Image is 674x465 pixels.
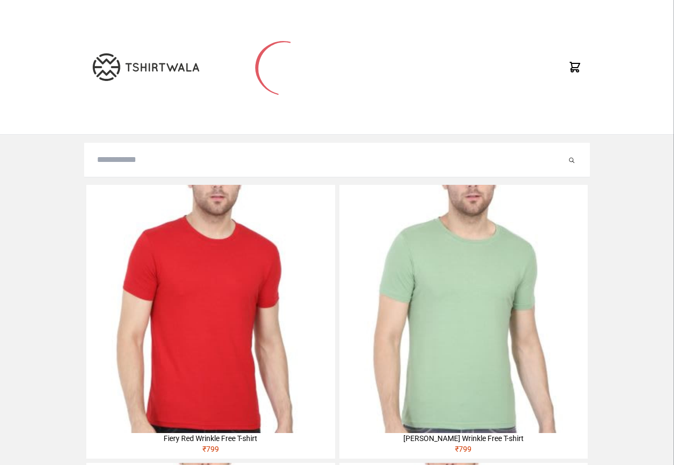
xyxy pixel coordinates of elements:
img: TW-LOGO-400-104.png [93,53,199,81]
a: Fiery Red Wrinkle Free T-shirt₹799 [86,185,335,459]
img: 4M6A2211-320x320.jpg [339,185,588,433]
button: Submit your search query. [566,153,577,166]
a: [PERSON_NAME] Wrinkle Free T-shirt₹799 [339,185,588,459]
div: Fiery Red Wrinkle Free T-shirt [86,433,335,444]
div: ₹ 799 [339,444,588,459]
div: [PERSON_NAME] Wrinkle Free T-shirt [339,433,588,444]
img: 4M6A2225-320x320.jpg [86,185,335,433]
div: ₹ 799 [86,444,335,459]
